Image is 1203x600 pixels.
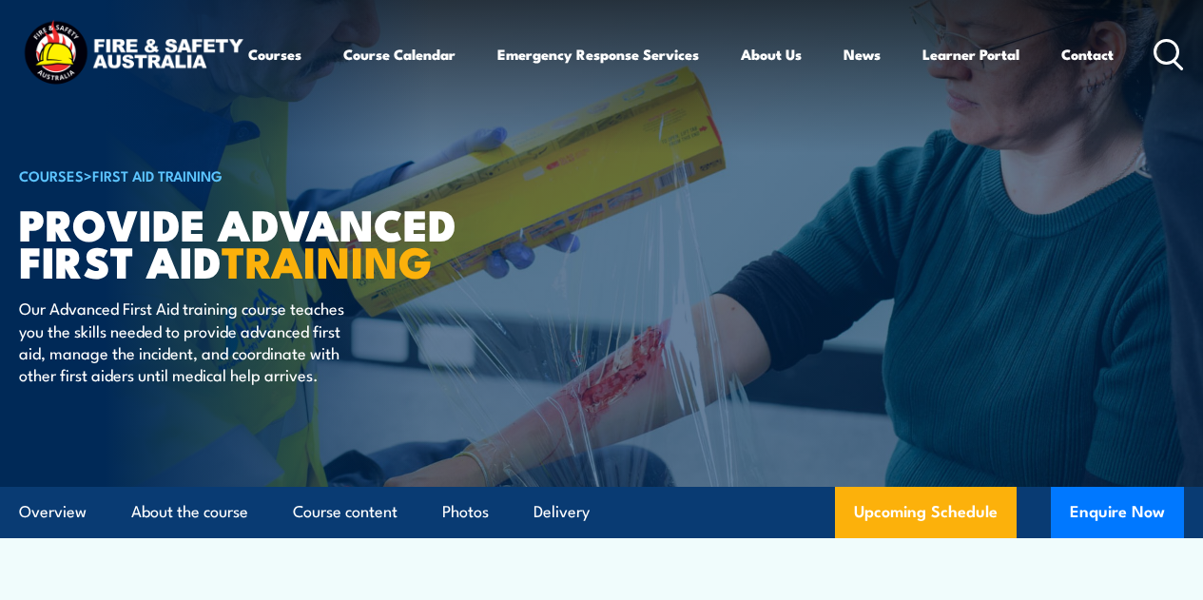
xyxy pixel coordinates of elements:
[19,204,489,279] h1: Provide Advanced First Aid
[19,297,366,386] p: Our Advanced First Aid training course teaches you the skills needed to provide advanced first ai...
[248,31,301,77] a: Courses
[844,31,881,77] a: News
[19,164,489,186] h6: >
[343,31,456,77] a: Course Calendar
[442,487,489,537] a: Photos
[922,31,1019,77] a: Learner Portal
[835,487,1017,538] a: Upcoming Schedule
[131,487,248,537] a: About the course
[1051,487,1184,538] button: Enquire Now
[19,165,84,185] a: COURSES
[534,487,590,537] a: Delivery
[1061,31,1114,77] a: Contact
[19,487,87,537] a: Overview
[497,31,699,77] a: Emergency Response Services
[222,227,433,293] strong: TRAINING
[92,165,223,185] a: First Aid Training
[741,31,802,77] a: About Us
[293,487,398,537] a: Course content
